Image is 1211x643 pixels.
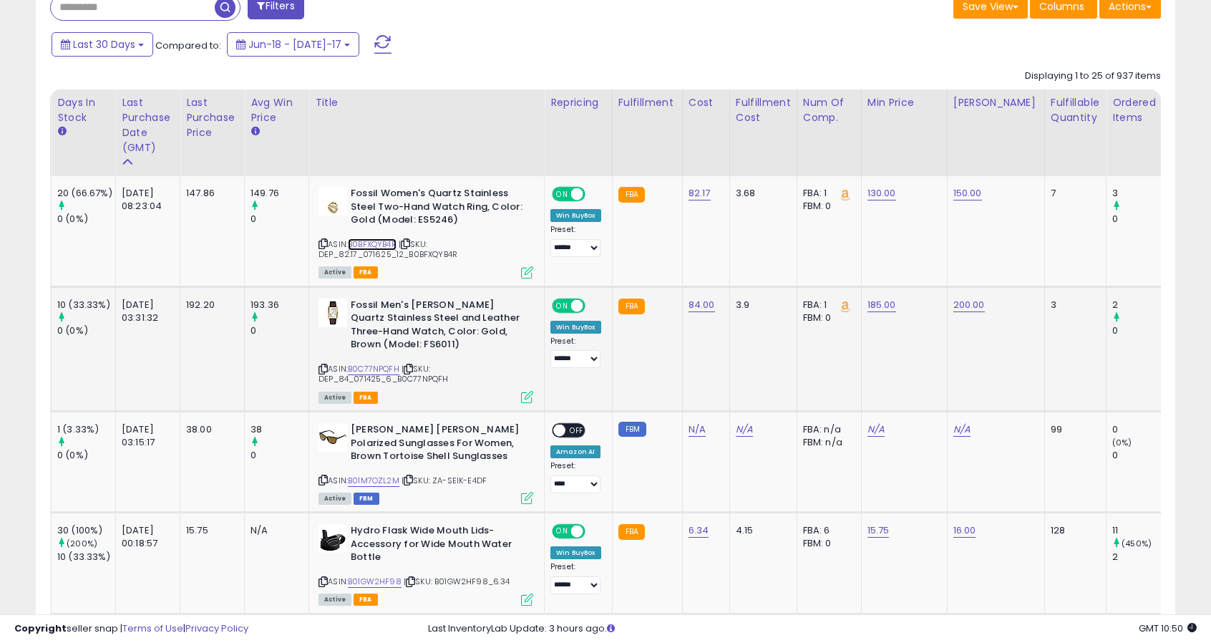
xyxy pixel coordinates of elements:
[618,524,645,540] small: FBA
[57,423,115,436] div: 1 (3.33%)
[618,95,676,110] div: Fulfillment
[318,423,533,503] div: ASIN:
[404,576,510,587] span: | SKU: B01GW2HF98_6.34
[251,524,298,537] div: N/A
[1112,524,1170,537] div: 11
[251,449,308,462] div: 0
[354,266,378,279] span: FBA
[867,186,896,200] a: 130.00
[57,299,115,311] div: 10 (33.33%)
[348,363,399,375] a: B0C77NPQFH
[867,422,885,437] a: N/A
[57,551,115,564] div: 10 (33.33%)
[1112,213,1170,226] div: 0
[803,299,850,311] div: FBA: 1
[583,188,606,200] span: OFF
[251,299,308,311] div: 193.36
[348,576,402,588] a: B01GW2HF98
[803,436,850,449] div: FBM: n/a
[618,422,646,437] small: FBM
[583,526,606,538] span: OFF
[1051,187,1095,200] div: 7
[351,423,525,467] b: [PERSON_NAME] [PERSON_NAME] Polarized Sunglasses For Women, Brown Tortoise Shell Sunglasses
[122,423,169,449] div: [DATE] 03:15:17
[550,445,600,458] div: Amazon AI
[803,95,855,125] div: Num of Comp.
[736,187,786,200] div: 3.68
[736,95,791,125] div: Fulfillment Cost
[57,187,115,200] div: 20 (66.67%)
[553,526,571,538] span: ON
[122,299,169,324] div: [DATE] 03:31:32
[348,475,399,487] a: B01M7OZL2M
[318,594,351,606] span: All listings currently available for purchase on Amazon
[318,238,457,260] span: | SKU: DEP_82.17_071625_12_B0BFXQYB4R
[953,186,982,200] a: 150.00
[550,461,601,493] div: Preset:
[318,363,448,385] span: | SKU: DEP_84_071425_6_B0C77NPQFH
[618,299,645,314] small: FBA
[186,187,233,200] div: 147.86
[351,299,525,355] b: Fossil Men's [PERSON_NAME] Quartz Stainless Steel and Leather Three-Hand Watch, Color: Gold, Brow...
[1112,551,1170,564] div: 2
[57,324,115,337] div: 0 (0%)
[248,37,341,52] span: Jun-18 - [DATE]-17
[122,187,169,213] div: [DATE] 08:23:04
[318,524,347,553] img: 41G2dZsCKeL._SL40_.jpg
[736,299,786,311] div: 3.9
[867,523,890,538] a: 15.75
[953,523,976,538] a: 16.00
[251,423,308,436] div: 38
[57,125,66,138] small: Days In Stock.
[1112,95,1164,125] div: Ordered Items
[57,449,115,462] div: 0 (0%)
[186,423,233,436] div: 38.00
[689,298,715,312] a: 84.00
[1112,449,1170,462] div: 0
[57,213,115,226] div: 0 (0%)
[351,524,525,568] b: Hydro Flask Wide Mouth Lids- Accessory for Wide Mouth Water Bottle
[1112,324,1170,337] div: 0
[689,422,706,437] a: N/A
[565,425,588,437] span: OFF
[57,95,110,125] div: Days In Stock
[185,622,248,635] a: Privacy Policy
[953,95,1039,110] div: [PERSON_NAME]
[227,32,359,57] button: Jun-18 - [DATE]-17
[318,423,347,452] img: 31b9PIIPKSL._SL40_.jpg
[1051,95,1100,125] div: Fulfillable Quantity
[550,209,601,222] div: Win BuyBox
[867,95,941,110] div: Min Price
[553,299,571,311] span: ON
[1051,524,1095,537] div: 128
[1112,187,1170,200] div: 3
[583,299,606,311] span: OFF
[1025,69,1161,83] div: Displaying 1 to 25 of 937 items
[73,37,135,52] span: Last 30 Days
[14,622,248,636] div: seller snap | |
[1051,299,1095,311] div: 3
[550,225,601,257] div: Preset:
[550,321,601,334] div: Win BuyBox
[318,493,351,505] span: All listings currently available for purchase on Amazon
[867,298,896,312] a: 185.00
[318,187,533,277] div: ASIN:
[318,299,533,402] div: ASIN:
[318,266,351,279] span: All listings currently available for purchase on Amazon
[803,311,850,324] div: FBM: 0
[689,523,709,538] a: 6.34
[550,546,601,559] div: Win BuyBox
[736,524,786,537] div: 4.15
[689,186,711,200] a: 82.17
[550,337,601,369] div: Preset:
[803,423,850,436] div: FBA: n/a
[318,392,351,404] span: All listings currently available for purchase on Amazon
[953,298,985,312] a: 200.00
[736,422,753,437] a: N/A
[553,188,571,200] span: ON
[803,187,850,200] div: FBA: 1
[251,95,303,125] div: Avg Win Price
[67,538,97,549] small: (200%)
[354,392,378,404] span: FBA
[122,524,169,550] div: [DATE] 00:18:57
